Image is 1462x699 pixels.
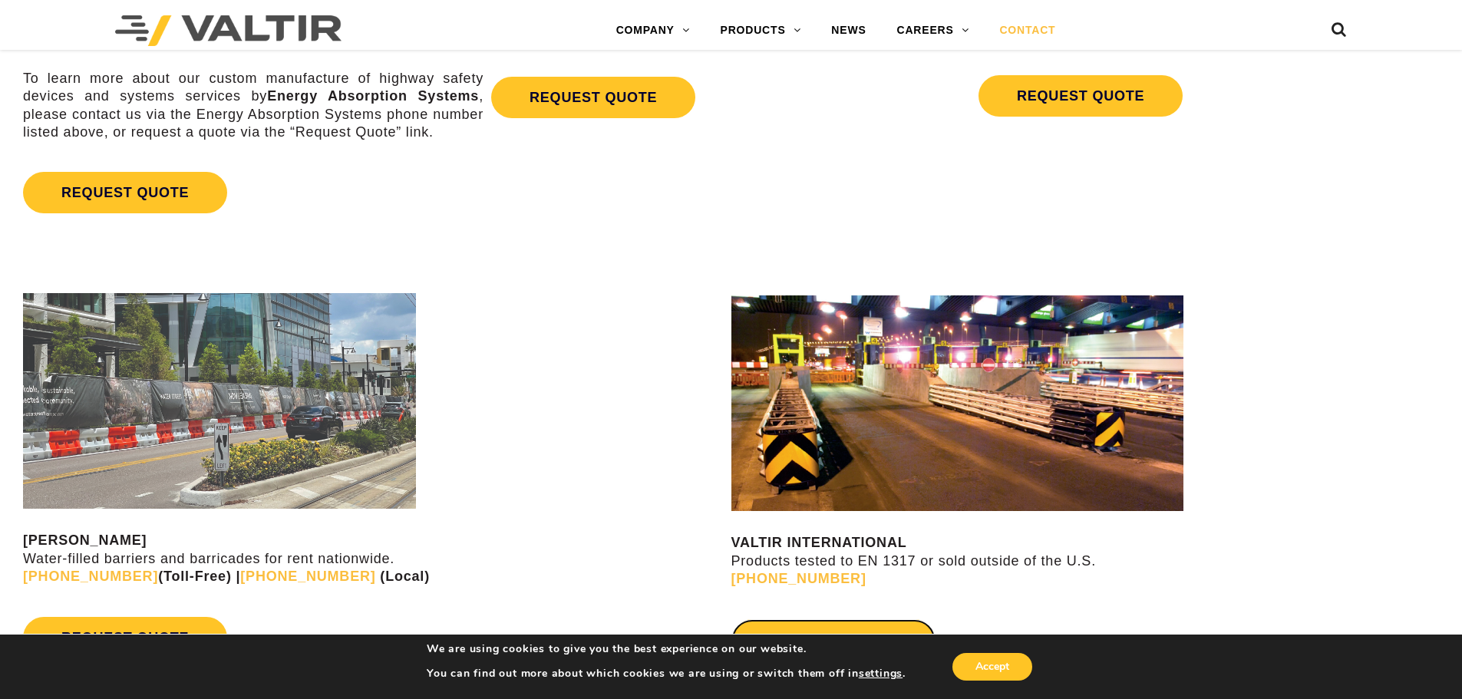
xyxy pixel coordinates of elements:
strong: (Local) [380,569,430,584]
a: REQUEST QUOTE [979,75,1183,117]
strong: [PERSON_NAME] [23,532,147,548]
a: CONTACT [984,15,1071,46]
p: You can find out more about which cookies we are using or switch them off in . [427,667,906,681]
button: Accept [952,653,1032,681]
a: [PHONE_NUMBER] [240,569,375,584]
strong: Energy Absorption Systems [267,88,479,104]
img: Rentals contact us image [23,293,416,509]
a: REQUEST QUOTE [731,619,936,661]
img: contact us valtir international [731,295,1183,511]
a: PRODUCTS [705,15,817,46]
a: COMPANY [601,15,705,46]
a: CAREERS [882,15,985,46]
a: [PHONE_NUMBER] [23,569,158,584]
a: NEWS [816,15,881,46]
p: We are using cookies to give you the best experience on our website. [427,642,906,656]
p: Water-filled barriers and barricades for rent nationwide. [23,532,728,585]
a: REQUEST QUOTE [23,172,227,213]
strong: (Toll-Free) | [23,569,240,584]
button: settings [859,667,903,681]
p: To learn more about our custom manufacture of highway safety devices and systems services by , pl... [23,70,483,142]
img: Valtir [115,15,342,46]
a: [PHONE_NUMBER] [731,571,866,586]
a: REQUEST QUOTE [491,77,695,118]
strong: VALTIR INTERNATIONAL [731,535,907,550]
a: REQUEST QUOTE [23,617,227,658]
